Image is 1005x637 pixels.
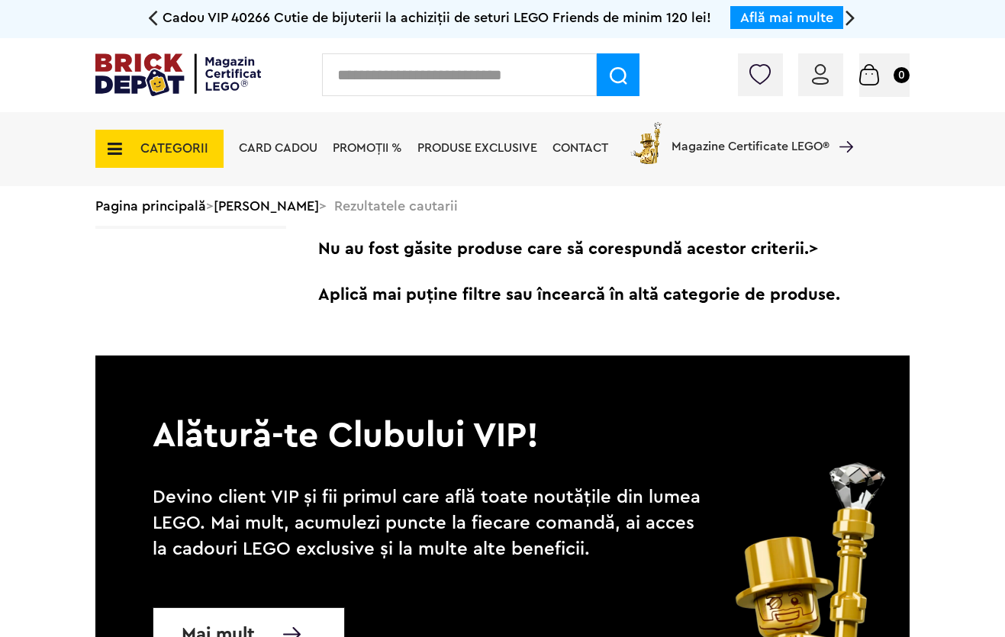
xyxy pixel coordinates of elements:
[140,142,208,155] span: CATEGORII
[740,11,833,24] a: Află mai multe
[894,67,910,83] small: 0
[552,142,608,154] a: Contact
[829,121,853,134] a: Magazine Certificate LEGO®
[153,484,710,562] p: Devino client VIP și fii primul care află toate noutățile din lumea LEGO. Mai mult, acumulezi pun...
[239,142,317,154] a: Card Cadou
[305,226,910,272] span: Nu au fost găsite produse care să corespundă acestor criterii.>
[95,355,910,459] p: Alătură-te Clubului VIP!
[163,11,711,24] span: Cadou VIP 40266 Cutie de bijuterii la achiziții de seturi LEGO Friends de minim 120 lei!
[417,142,537,154] a: Produse exclusive
[305,272,910,317] span: Aplică mai puține filtre sau încearcă în altă categorie de produse.
[333,142,402,154] a: PROMOȚII %
[214,199,319,213] a: [PERSON_NAME]
[95,186,910,226] div: > > Rezultatele cautarii
[95,199,206,213] a: Pagina principală
[672,119,829,154] span: Magazine Certificate LEGO®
